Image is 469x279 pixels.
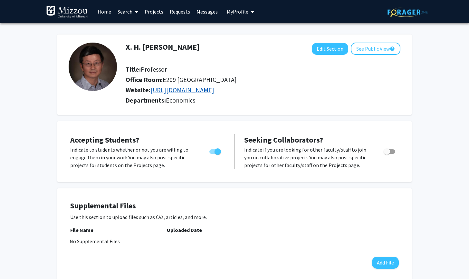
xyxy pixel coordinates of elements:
[166,96,195,104] span: Economics
[167,0,193,23] a: Requests
[390,45,395,53] mat-icon: help
[388,7,428,17] img: ForagerOne Logo
[244,135,323,145] span: Seeking Collaborators?
[94,0,114,23] a: Home
[227,8,248,15] span: My Profile
[121,96,405,104] h2: Departments:
[126,76,386,84] h2: Office Room:
[351,43,400,55] button: See Public View
[150,86,214,94] a: Opens in a new tab
[126,43,200,52] h1: X. H. [PERSON_NAME]
[70,201,399,211] h4: Supplemental Files
[70,135,139,145] span: Accepting Students?
[69,43,117,91] img: Profile Picture
[207,146,225,155] div: Toggle
[141,65,167,73] span: Professor
[372,257,399,269] button: Add File
[312,43,348,55] button: Edit Section
[126,65,386,73] h2: Title:
[381,146,399,155] div: Toggle
[5,250,27,274] iframe: Chat
[167,227,202,233] b: Uploaded Date
[126,86,386,94] h2: Website:
[70,227,93,233] b: File Name
[163,75,237,84] span: E209 [GEOGRAPHIC_DATA]
[114,0,141,23] a: Search
[244,146,371,169] p: Indicate if you are looking for other faculty/staff to join you on collaborative projects. You ma...
[70,213,399,221] p: Use this section to upload files such as CVs, articles, and more.
[70,237,399,245] div: No Supplemental Files
[70,146,197,169] p: Indicate to students whether or not you are willing to engage them in your work. You may also pos...
[46,6,88,19] img: University of Missouri Logo
[141,0,167,23] a: Projects
[193,0,221,23] a: Messages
